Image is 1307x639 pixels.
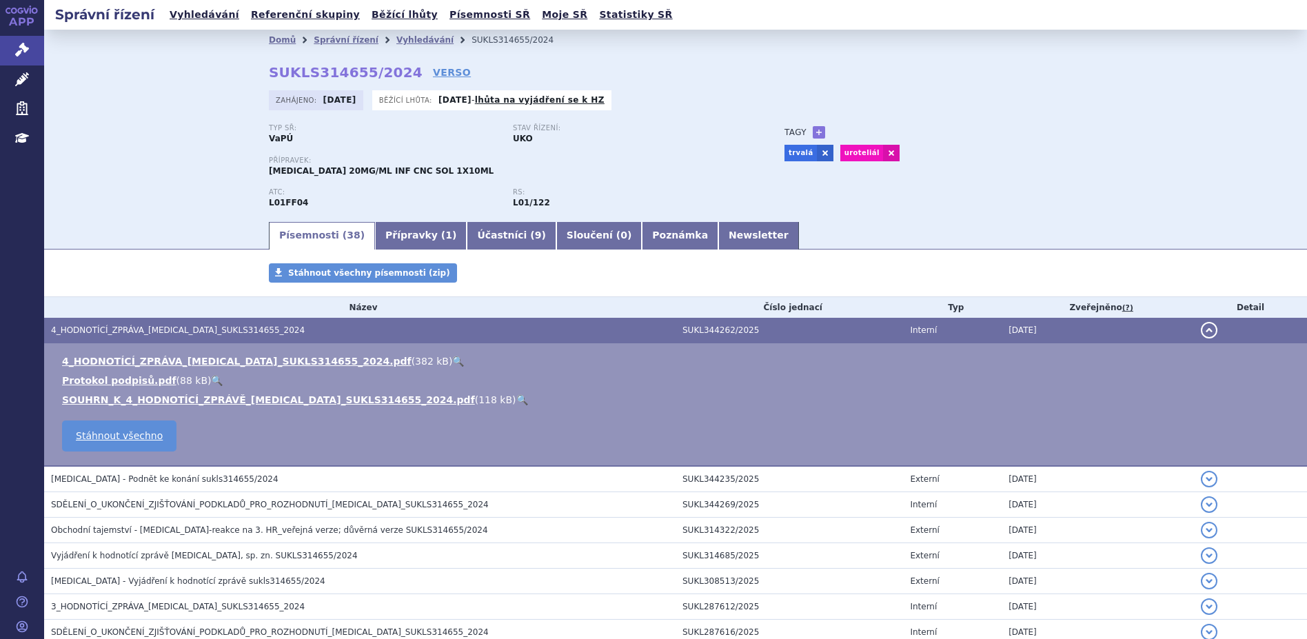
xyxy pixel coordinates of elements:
td: SUKL314322/2025 [676,518,903,543]
span: SDĚLENÍ_O_UKONČENÍ_ZJIŠŤOVÁNÍ_PODKLADŮ_PRO_ROZHODNUTÍ_BAVENCIO_SUKLS314655_2024 [51,627,489,637]
p: Přípravek: [269,156,757,165]
a: VERSO [433,65,471,79]
a: Domů [269,35,296,45]
th: Detail [1194,297,1307,318]
span: Interní [910,325,937,335]
li: ( ) [62,374,1293,387]
span: Externí [910,525,939,535]
td: SUKL287612/2025 [676,594,903,620]
td: [DATE] [1002,466,1194,492]
td: SUKL344269/2025 [676,492,903,518]
th: Typ [903,297,1002,318]
button: detail [1201,573,1217,589]
a: Referenční skupiny [247,6,364,24]
span: Stáhnout všechny písemnosti (zip) [288,268,450,278]
p: Typ SŘ: [269,124,499,132]
td: [DATE] [1002,543,1194,569]
td: SUKL344235/2025 [676,466,903,492]
strong: avelumab [513,198,550,207]
li: ( ) [62,354,1293,368]
a: 🔍 [211,375,223,386]
span: 4_HODNOTÍCÍ_ZPRÁVA_BAVENCIO_SUKLS314655_2024 [51,325,305,335]
span: 38 [347,230,360,241]
th: Název [44,297,676,318]
span: 3_HODNOTÍCÍ_ZPRÁVA_BAVENCIO_SUKLS314655_2024 [51,602,305,611]
td: SUKL344262/2025 [676,318,903,343]
a: Vyhledávání [165,6,243,24]
span: Externí [910,551,939,560]
span: Zahájeno: [276,94,319,105]
strong: UKO [513,134,533,143]
a: Vyhledávání [396,35,454,45]
td: [DATE] [1002,569,1194,594]
button: detail [1201,522,1217,538]
span: Interní [910,627,937,637]
span: BAVENCIO - Podnět ke konání sukls314655/2024 [51,474,278,484]
td: [DATE] [1002,594,1194,620]
td: SUKL314685/2025 [676,543,903,569]
td: [DATE] [1002,492,1194,518]
a: Stáhnout všechno [62,420,176,452]
a: Newsletter [718,222,799,250]
a: Poznámka [642,222,718,250]
li: ( ) [62,393,1293,407]
td: [DATE] [1002,318,1194,343]
a: 🔍 [516,394,528,405]
a: SOUHRN_K_4_HODNOTÍCÍ_ZPRÁVĚ_[MEDICAL_DATA]_SUKLS314655_2024.pdf [62,394,475,405]
a: Moje SŘ [538,6,591,24]
li: SUKLS314655/2024 [472,30,571,50]
span: Obchodní tajemství - Bavencio-reakce na 3. HR_veřejná verze; důvěrná verze SUKLS314655/2024 [51,525,488,535]
a: Přípravky (1) [375,222,467,250]
a: 🔍 [452,356,464,367]
span: Externí [910,576,939,586]
abbr: (?) [1122,303,1133,313]
h2: Správní řízení [44,5,165,24]
span: [MEDICAL_DATA] 20MG/ML INF CNC SOL 1X10ML [269,166,494,176]
strong: [DATE] [438,95,472,105]
a: Statistiky SŘ [595,6,676,24]
span: BAVENCIO - Vyjádření k hodnotící zprávě sukls314655/2024 [51,576,325,586]
span: Externí [910,474,939,484]
a: lhůta na vyjádření se k HZ [475,95,605,105]
a: 4_HODNOTÍCÍ_ZPRÁVA_[MEDICAL_DATA]_SUKLS314655_2024.pdf [62,356,412,367]
button: detail [1201,598,1217,615]
span: 88 kB [180,375,207,386]
p: RS: [513,188,743,196]
span: 0 [620,230,627,241]
a: Písemnosti SŘ [445,6,534,24]
span: 382 kB [415,356,449,367]
span: SDĚLENÍ_O_UKONČENÍ_ZJIŠŤOVÁNÍ_PODKLADŮ_PRO_ROZHODNUTÍ_BAVENCIO_SUKLS314655_2024 [51,500,489,509]
td: [DATE] [1002,518,1194,543]
h3: Tagy [784,124,807,141]
span: Interní [910,500,937,509]
span: 118 kB [478,394,512,405]
span: Interní [910,602,937,611]
p: ATC: [269,188,499,196]
a: trvalá [784,145,817,161]
strong: VaPÚ [269,134,293,143]
a: Správní řízení [314,35,378,45]
strong: AVELUMAB [269,198,308,207]
span: 1 [445,230,452,241]
a: + [813,126,825,139]
button: detail [1201,496,1217,513]
button: detail [1201,547,1217,564]
button: detail [1201,471,1217,487]
a: Běžící lhůty [367,6,442,24]
a: Účastníci (9) [467,222,556,250]
a: Písemnosti (38) [269,222,375,250]
th: Číslo jednací [676,297,903,318]
strong: [DATE] [323,95,356,105]
button: detail [1201,322,1217,338]
a: Stáhnout všechny písemnosti (zip) [269,263,457,283]
a: Protokol podpisů.pdf [62,375,176,386]
span: Vyjádření k hodnotící zprávě BAVENCIO, sp. zn. SUKLS314655/2024 [51,551,358,560]
span: Běžící lhůta: [379,94,435,105]
a: uroteliál [840,145,883,161]
th: Zveřejněno [1002,297,1194,318]
span: 9 [535,230,542,241]
strong: SUKLS314655/2024 [269,64,423,81]
td: SUKL308513/2025 [676,569,903,594]
p: Stav řízení: [513,124,743,132]
p: - [438,94,605,105]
